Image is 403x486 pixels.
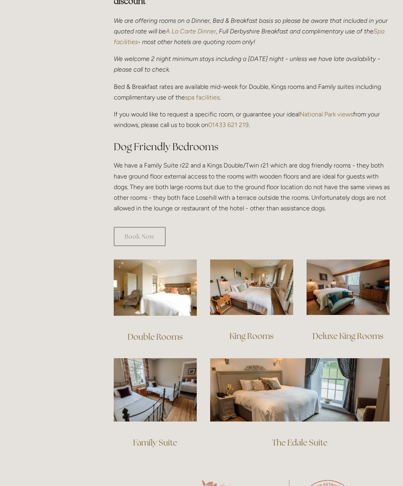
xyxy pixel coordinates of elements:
em: We are offering rooms on a Dinner, Bed & Breakfast basis so please be aware that included in your... [114,17,389,35]
img: Deluxe King Room view, Losehill Hotel [307,260,390,315]
a: spa facilities [185,94,220,101]
a: A La Carte Dinner [166,28,216,35]
p: If you would like to request a specific room, or guarantee your ideal from your windows, please c... [114,109,390,130]
a: National Park views [299,110,353,118]
h2: Dog Friendly Bedrooms [114,140,390,154]
img: Family Suite view, Losehill Hotel [114,358,197,422]
img: King Room view, Losehill Hotel [210,260,293,315]
img: The Edale Suite, Losehill Hotel [210,358,390,421]
a: Book Now [114,227,166,246]
em: - most other hotels are quoting room only! [138,38,255,46]
a: Double Rooms [128,331,183,342]
img: Double Room view, Losehill Hotel [114,260,197,316]
a: Deluxe King Rooms [312,331,383,341]
a: The Edale Suite [272,437,327,448]
a: Family Suite [133,437,177,448]
a: 01433 621 219 [208,121,249,129]
p: Bed & Breakfast rates are available mid-week for Double, Kings rooms and Family suites including ... [114,81,390,103]
em: We welcome 2 night minimum stays including a [DATE] night - unless we have late availability - pl... [114,55,382,73]
p: We have a Family Suite r22 and a Kings Double/Twin r21 which are dog friendly rooms - they both h... [114,160,390,214]
a: King Rooms [229,331,274,341]
em: , Full Derbyshire Breakfast and complimentary use of the [216,28,373,35]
